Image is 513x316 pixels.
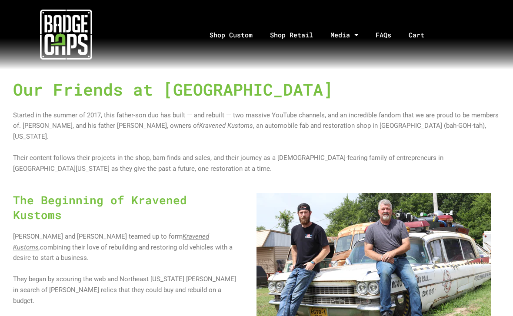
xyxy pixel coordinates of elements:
h3: The Beginning of Kravened Kustoms [13,193,240,223]
a: Shop Custom [201,12,261,58]
img: badgecaps white logo with green acccent [40,9,92,61]
a: Cart [400,12,444,58]
h1: Our Friends at [GEOGRAPHIC_DATA] [13,78,500,101]
a: Kravened Kustoms [13,233,209,252]
a: Kravened Kustoms [199,122,253,130]
p: Their content follows their projects in the shop, barn finds and sales, and their journey as a [D... [13,153,500,175]
a: Media [322,12,367,58]
a: Shop Retail [261,12,322,58]
em: , [13,233,209,252]
iframe: Chat Widget [470,274,513,316]
span: [PERSON_NAME] and [PERSON_NAME] teamed up to form combining their love of rebuilding and restorin... [13,233,233,263]
span: They began by scouring the web and Northeast [US_STATE] [PERSON_NAME] in search of [PERSON_NAME] ... [13,276,236,305]
a: FAQs [367,12,400,58]
nav: Menu [132,12,513,58]
p: Started in the summer of 2017, this father-son duo has built — and rebuilt — two massive YouTube ... [13,110,500,143]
